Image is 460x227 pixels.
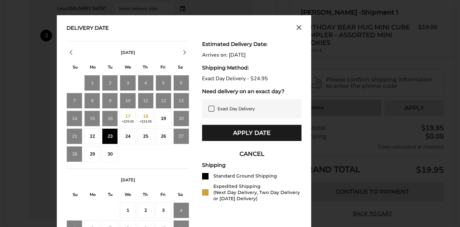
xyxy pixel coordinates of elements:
[66,25,109,32] div: Delivery Date
[137,63,154,73] div: T
[84,190,101,200] div: M
[296,25,302,32] button: Close calendar
[202,146,302,162] button: CANCEL
[213,173,277,179] div: Standard Ground Shipping
[202,162,302,168] div: Shipping
[66,190,84,200] div: S
[84,63,101,73] div: M
[202,76,302,82] div: Exact Day Delivery - $24.95
[102,63,119,73] div: T
[202,88,302,94] div: Need delivery on an exact day?
[218,106,255,112] span: Exact Day Delivery
[202,41,302,47] div: Estimated Delivery Date:
[121,50,135,56] span: [DATE]
[102,190,119,200] div: T
[154,63,171,73] div: F
[172,190,189,200] div: S
[121,177,135,183] span: [DATE]
[202,125,302,141] button: Apply Date
[213,183,302,202] div: Expedited Shipping (Next Day Delivery, Two Day Delivery or [DATE] Delivery)
[154,190,171,200] div: F
[202,52,302,58] div: Arrives on: [DATE]
[202,65,302,71] div: Shipping Method:
[118,50,138,56] button: [DATE]
[172,63,189,73] div: S
[66,63,84,73] div: S
[119,63,137,73] div: W
[118,177,138,183] button: [DATE]
[119,190,137,200] div: W
[137,190,154,200] div: T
